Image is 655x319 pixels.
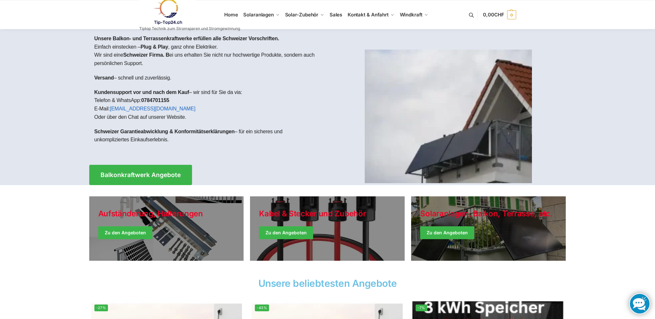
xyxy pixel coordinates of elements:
span: CHF [494,12,504,18]
h2: Unsere beliebtesten Angebote [89,278,566,288]
div: Einfach einstecken – , ganz ohne Elektriker. [89,29,328,155]
a: 0,00CHF 0 [483,5,516,24]
a: Solaranlagen [241,0,282,29]
strong: Plug & Play [140,44,168,50]
span: Solar-Zubehör [285,12,319,18]
a: Kontakt & Anfahrt [345,0,397,29]
p: Wir sind eine ei uns erhalten Sie nicht nur hochwertige Produkte, sondern auch persönlichen Support. [94,51,323,67]
a: [EMAIL_ADDRESS][DOMAIN_NAME] [110,106,196,111]
strong: Versand [94,75,114,80]
a: Winter Jackets [411,196,566,261]
a: Solar-Zubehör [282,0,327,29]
span: Balkonkraftwerk Angebote [101,172,181,178]
strong: Schweizer Garantieabwicklung & Konformitätserklärungen [94,129,235,134]
span: Kontakt & Anfahrt [348,12,389,18]
a: Holiday Style [250,196,405,261]
p: – für ein sicheres und unkompliziertes Einkaufserlebnis. [94,127,323,144]
span: 0 [507,10,516,19]
strong: Schweizer Firma. B [123,52,169,58]
strong: 0784701155 [141,98,169,103]
span: Sales [330,12,342,18]
a: Sales [327,0,345,29]
img: Home 1 [365,50,532,183]
p: – schnell und zuverlässig. [94,74,323,82]
strong: Kundensupport vor und nach dem Kauf [94,89,189,95]
strong: Unsere Balkon- und Terrassenkraftwerke erfüllen alle Schweizer Vorschriften. [94,36,279,41]
span: Windkraft [400,12,422,18]
p: Tiptop Technik zum Stromsparen und Stromgewinnung [139,27,240,31]
p: – wir sind für Sie da via: Telefon & WhatsApp: E-Mail: Oder über den Chat auf unserer Website. [94,88,323,121]
span: Solaranlagen [243,12,274,18]
a: Holiday Style [89,196,244,261]
a: Windkraft [397,0,431,29]
a: Balkonkraftwerk Angebote [89,165,192,185]
span: 0,00 [483,12,504,18]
